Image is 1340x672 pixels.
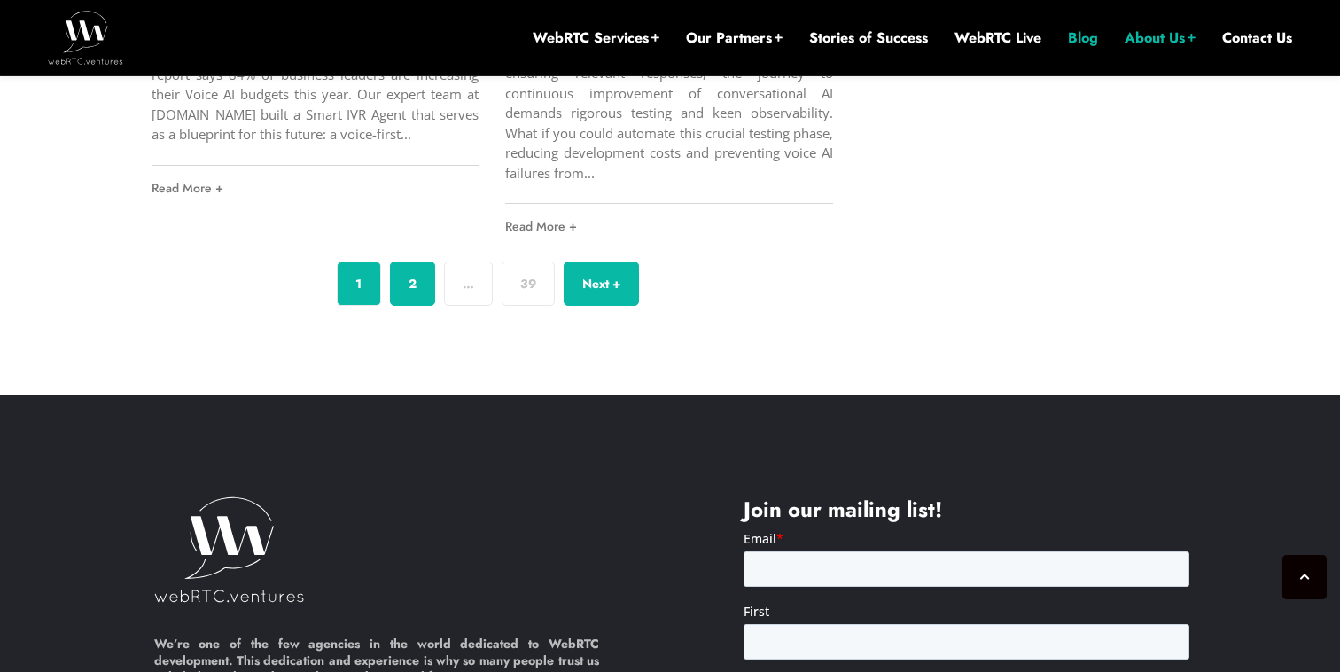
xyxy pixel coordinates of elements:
h4: Join our mailing list! [744,496,1189,523]
a: About Us [1125,28,1196,48]
span: 1 [337,262,381,306]
span: … [444,262,493,306]
a: Stories of Success [809,28,928,48]
a: 39 [502,262,555,306]
a: Read More + [505,204,833,248]
a: WebRTC Live [954,28,1041,48]
a: Blog [1068,28,1098,48]
a: WebRTC Services [533,28,659,48]
img: WebRTC.ventures [48,11,123,64]
a: Next + [564,262,639,306]
a: Read More + [152,166,479,210]
a: 2 [390,262,435,306]
a: Our Partners [686,28,783,48]
a: Contact Us [1222,28,1292,48]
